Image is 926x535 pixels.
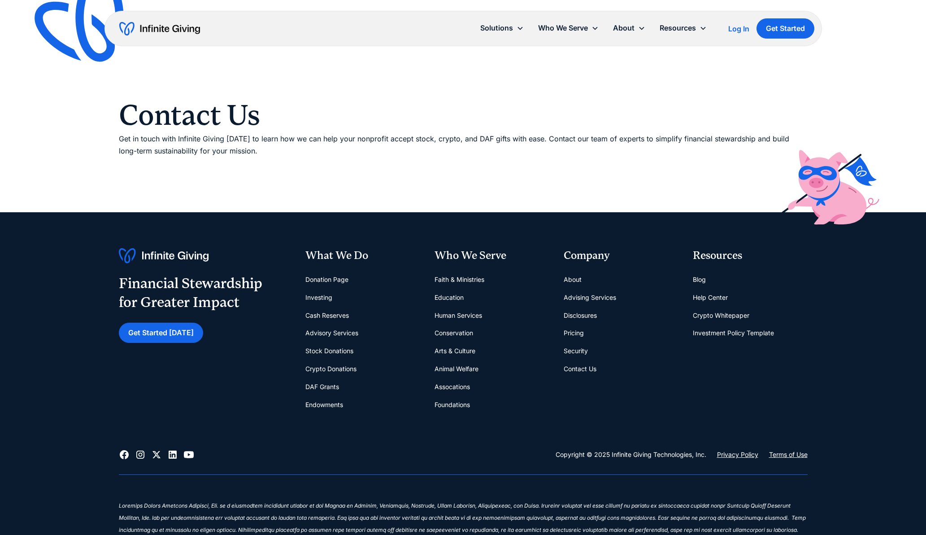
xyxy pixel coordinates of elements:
a: Get Started [756,18,814,39]
a: Security [564,342,588,360]
a: Faith & Ministries [435,271,484,289]
a: Pricing [564,324,584,342]
a: Advisory Services [305,324,358,342]
div: Financial Stewardship for Greater Impact [119,274,262,311]
div: Solutions [473,18,531,38]
div: About [606,18,652,38]
a: Animal Welfare [435,360,478,378]
a: Cash Reserves [305,307,349,325]
div: Resources [693,248,808,263]
a: Advising Services [564,289,616,307]
div: Who We Serve [538,22,588,34]
div: Solutions [480,22,513,34]
a: Crypto Donations [305,360,356,378]
div: What We Do [305,248,420,263]
div: ‍‍‍ [119,489,808,501]
a: Foundations [435,396,470,414]
a: Human Services [435,307,482,325]
div: About [613,22,635,34]
a: home [119,22,200,36]
a: DAF Grants [305,378,339,396]
a: Get Started [DATE] [119,323,203,343]
a: Stock Donations [305,342,353,360]
a: Terms of Use [769,449,808,460]
a: Log In [728,23,749,34]
p: Get in touch with Infinite Giving [DATE] to learn how we can help your nonprofit accept stock, cr... [119,133,808,157]
h1: Contact Us [119,97,808,133]
a: About [564,271,582,289]
a: Donation Page [305,271,348,289]
div: Who We Serve [531,18,606,38]
a: Investing [305,289,332,307]
div: Log In [728,25,749,32]
a: Education [435,289,464,307]
div: Company [564,248,678,263]
a: Blog [693,271,706,289]
div: Who We Serve [435,248,549,263]
a: Disclosures [564,307,597,325]
a: Conservation [435,324,473,342]
a: Arts & Culture [435,342,475,360]
a: Investment Policy Template [693,324,774,342]
a: Privacy Policy [717,449,758,460]
a: Crypto Whitepaper [693,307,749,325]
div: Copyright © 2025 Infinite Giving Technologies, Inc. [556,449,706,460]
div: Resources [652,18,714,38]
a: Assocations [435,378,470,396]
div: Resources [660,22,696,34]
a: Contact Us [564,360,596,378]
a: Help Center [693,289,728,307]
a: Endowments [305,396,343,414]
